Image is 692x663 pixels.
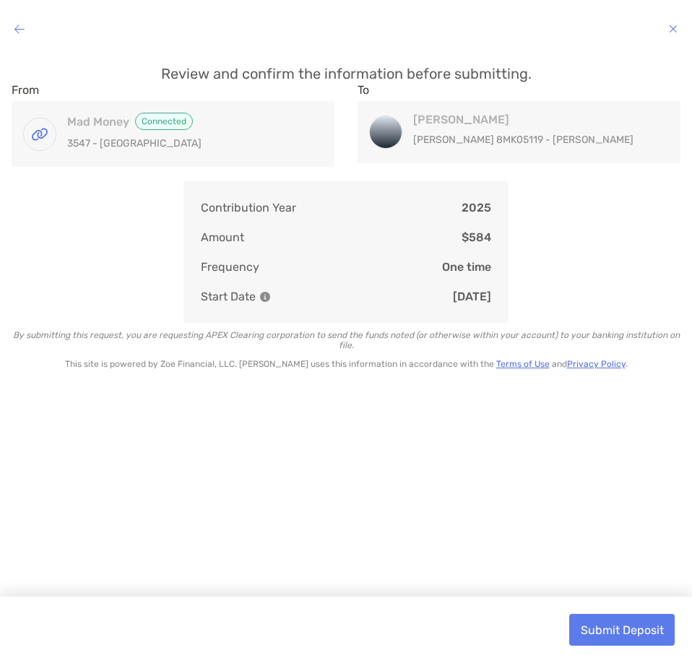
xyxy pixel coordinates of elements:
span: Connected [135,113,193,130]
h4: [PERSON_NAME] [413,113,653,126]
img: Mad Money [24,118,56,150]
h4: Mad Money [67,113,307,130]
a: Privacy Policy [567,359,626,369]
a: Terms of Use [496,359,550,369]
img: Roth IRA [370,116,402,148]
p: Contribution Year [201,199,296,217]
p: By submitting this request, you are requesting APEX Clearing corporation to send the funds noted ... [12,330,680,350]
p: Start Date [201,287,270,305]
p: One time [442,258,491,276]
label: From [12,83,39,97]
p: Frequency [201,258,259,276]
p: [DATE] [453,287,491,305]
img: Information Icon [260,292,270,302]
p: 2025 [462,199,491,217]
p: Review and confirm the information before submitting. [12,65,680,83]
p: [PERSON_NAME] 8MK05119 - [PERSON_NAME] [413,131,653,149]
p: 3547 - [GEOGRAPHIC_DATA] [67,134,307,152]
p: This site is powered by Zoe Financial, LLC. [PERSON_NAME] uses this information in accordance wit... [12,359,680,369]
label: To [358,83,369,97]
p: Amount [201,228,244,246]
p: $584 [462,228,491,246]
